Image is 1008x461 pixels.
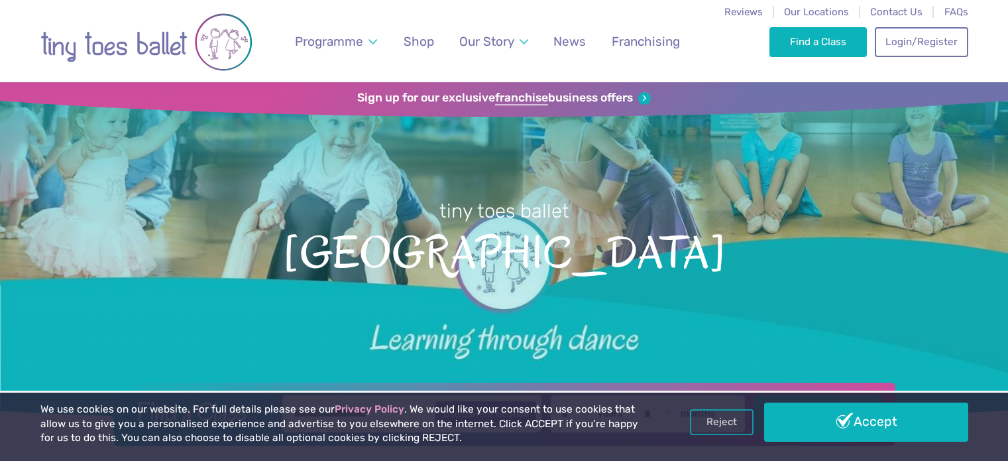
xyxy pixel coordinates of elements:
[784,6,849,18] a: Our Locations
[295,34,363,49] span: Programme
[357,91,651,105] a: Sign up for our exclusivefranchisebusiness offers
[769,27,867,56] a: Find a Class
[553,34,586,49] span: News
[40,9,252,76] img: tiny toes ballet
[724,6,763,18] a: Reviews
[764,403,968,441] a: Accept
[439,200,569,222] small: tiny toes ballet
[404,34,434,49] span: Shop
[870,6,923,18] a: Contact Us
[875,27,968,56] a: Login/Register
[495,91,548,105] strong: franchise
[612,34,680,49] span: Franchising
[335,403,404,415] a: Privacy Policy
[459,34,514,49] span: Our Story
[605,26,686,57] a: Franchising
[40,403,644,446] p: We use cookies on our website. For full details please see our . We would like your consent to us...
[397,26,440,57] a: Shop
[23,224,985,278] span: [GEOGRAPHIC_DATA]
[547,26,592,57] a: News
[288,26,383,57] a: Programme
[944,6,968,18] a: FAQs
[453,26,534,57] a: Our Story
[690,409,754,434] a: Reject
